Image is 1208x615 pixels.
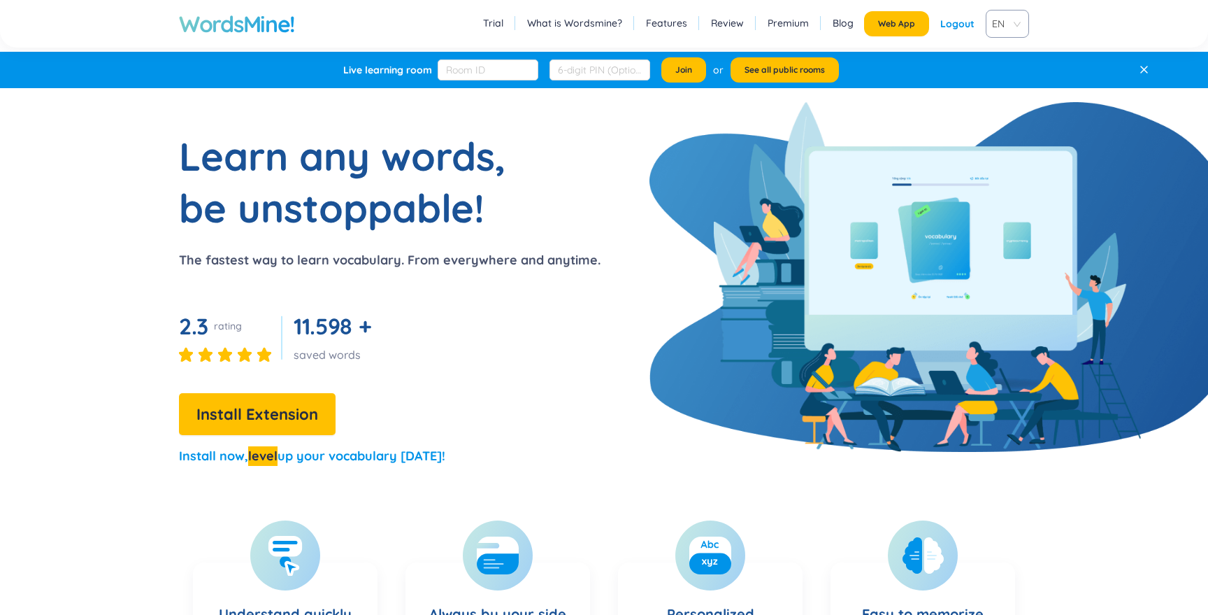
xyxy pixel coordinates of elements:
[483,16,503,30] a: Trial
[179,250,601,270] p: The fastest way to learn vocabulary. From everywhere and anytime.
[675,64,692,76] span: Join
[179,10,295,38] a: WordsMine!
[179,446,445,466] p: Install now, up your vocabulary [DATE]!
[179,393,336,435] button: Install Extension
[992,13,1017,34] span: EN
[768,16,809,30] a: Premium
[438,59,538,80] input: Room ID
[549,59,650,80] input: 6-digit PIN (Optional)
[713,62,724,78] div: or
[196,402,318,427] span: Install Extension
[864,11,929,36] button: Web App
[294,312,371,340] span: 11.598 +
[711,16,744,30] a: Review
[661,57,706,83] button: Join
[833,16,854,30] a: Blog
[179,312,208,340] span: 2.3
[294,347,377,362] div: saved words
[527,16,622,30] a: What is Wordsmine?
[248,446,278,466] wordsmine: level
[646,16,687,30] a: Features
[214,319,242,333] div: rating
[878,18,915,29] span: Web App
[179,409,336,423] a: Install Extension
[179,130,528,234] h1: Learn any words, be unstoppable!
[731,57,839,83] button: See all public rooms
[745,64,825,76] span: See all public rooms
[343,63,432,77] div: Live learning room
[940,11,975,36] div: Logout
